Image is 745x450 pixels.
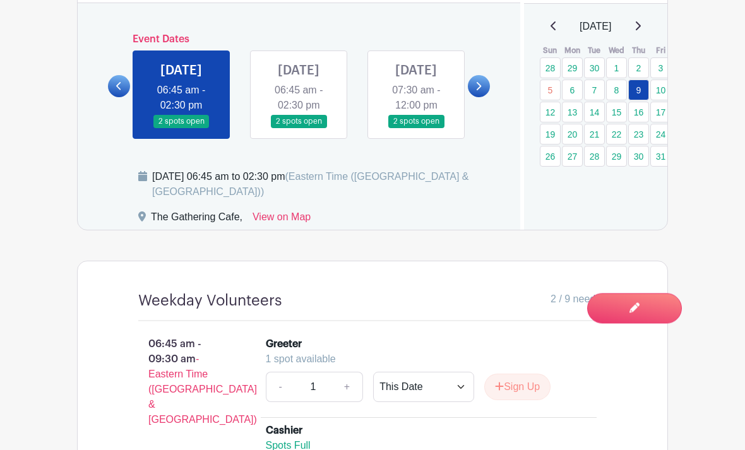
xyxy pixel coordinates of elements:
a: 15 [606,102,627,123]
a: 14 [584,102,605,123]
div: The Gathering Cafe, [151,210,242,230]
a: 30 [584,58,605,79]
a: 16 [628,102,649,123]
a: 23 [628,124,649,145]
a: 6 [562,80,583,101]
th: Wed [605,45,628,57]
span: (Eastern Time ([GEOGRAPHIC_DATA] & [GEOGRAPHIC_DATA])) [152,172,469,198]
th: Sun [539,45,561,57]
a: 2 [628,58,649,79]
th: Fri [650,45,672,57]
a: 20 [562,124,583,145]
a: 12 [540,102,561,123]
h4: Weekday Volunteers [138,292,282,311]
button: Sign Up [484,374,551,401]
a: 24 [650,124,671,145]
a: + [331,372,363,403]
a: 28 [584,146,605,167]
div: Cashier [266,423,302,439]
a: 30 [628,146,649,167]
a: 10 [650,80,671,101]
a: 9 [628,80,649,101]
a: 8 [606,80,627,101]
a: 17 [650,102,671,123]
p: 06:45 am - 09:30 am [118,332,246,433]
a: 7 [584,80,605,101]
a: 27 [562,146,583,167]
a: 5 [540,80,561,101]
div: 1 spot available [266,352,582,367]
a: 22 [606,124,627,145]
div: [DATE] 06:45 am to 02:30 pm [152,170,505,200]
a: 26 [540,146,561,167]
span: [DATE] [580,20,611,35]
a: 3 [650,58,671,79]
a: 21 [584,124,605,145]
a: 19 [540,124,561,145]
a: 13 [562,102,583,123]
a: 1 [606,58,627,79]
a: 29 [562,58,583,79]
h6: Event Dates [130,34,468,46]
span: 2 / 9 needed [551,292,607,307]
th: Thu [628,45,650,57]
a: 28 [540,58,561,79]
th: Mon [561,45,583,57]
a: 29 [606,146,627,167]
a: 31 [650,146,671,167]
th: Tue [583,45,605,57]
div: Greeter [266,337,302,352]
a: - [266,372,295,403]
a: View on Map [253,210,311,230]
span: - Eastern Time ([GEOGRAPHIC_DATA] & [GEOGRAPHIC_DATA]) [148,354,257,425]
